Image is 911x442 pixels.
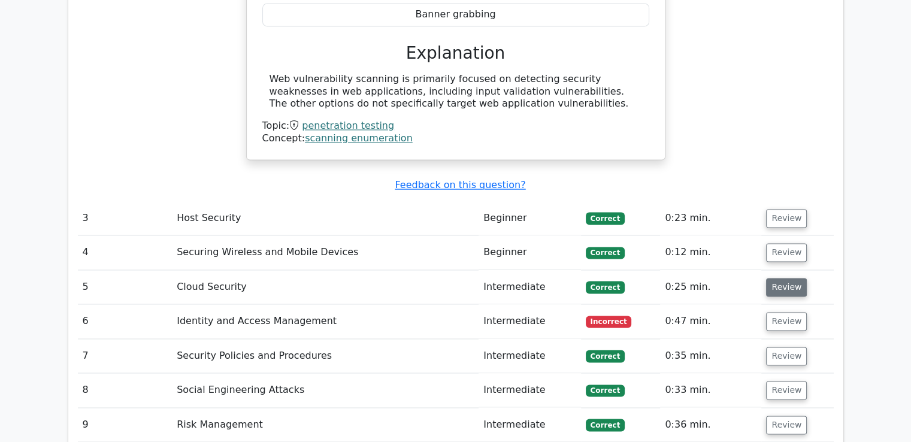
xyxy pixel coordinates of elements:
[172,270,479,304] td: Cloud Security
[479,408,580,442] td: Intermediate
[766,209,807,228] button: Review
[305,132,413,144] a: scanning enumeration
[78,270,172,304] td: 5
[172,201,479,235] td: Host Security
[172,408,479,442] td: Risk Management
[78,408,172,442] td: 9
[172,304,479,338] td: Identity and Access Management
[479,270,580,304] td: Intermediate
[479,339,580,373] td: Intermediate
[479,235,580,270] td: Beginner
[78,201,172,235] td: 3
[766,416,807,434] button: Review
[479,201,580,235] td: Beginner
[660,201,761,235] td: 0:23 min.
[172,339,479,373] td: Security Policies and Procedures
[766,243,807,262] button: Review
[766,278,807,296] button: Review
[660,373,761,407] td: 0:33 min.
[766,381,807,399] button: Review
[78,373,172,407] td: 8
[586,316,632,328] span: Incorrect
[262,120,649,132] div: Topic:
[660,339,761,373] td: 0:35 min.
[586,419,625,431] span: Correct
[302,120,394,131] a: penetration testing
[586,247,625,259] span: Correct
[479,304,580,338] td: Intermediate
[78,235,172,270] td: 4
[262,3,649,26] div: Banner grabbing
[78,339,172,373] td: 7
[172,235,479,270] td: Securing Wireless and Mobile Devices
[660,235,761,270] td: 0:12 min.
[172,373,479,407] td: Social Engineering Attacks
[78,304,172,338] td: 6
[479,373,580,407] td: Intermediate
[395,179,525,190] a: Feedback on this question?
[586,350,625,362] span: Correct
[270,43,642,63] h3: Explanation
[262,132,649,145] div: Concept:
[586,212,625,224] span: Correct
[766,347,807,365] button: Review
[586,385,625,396] span: Correct
[766,312,807,331] button: Review
[660,270,761,304] td: 0:25 min.
[660,304,761,338] td: 0:47 min.
[586,281,625,293] span: Correct
[270,73,642,110] div: Web vulnerability scanning is primarily focused on detecting security weaknesses in web applicati...
[660,408,761,442] td: 0:36 min.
